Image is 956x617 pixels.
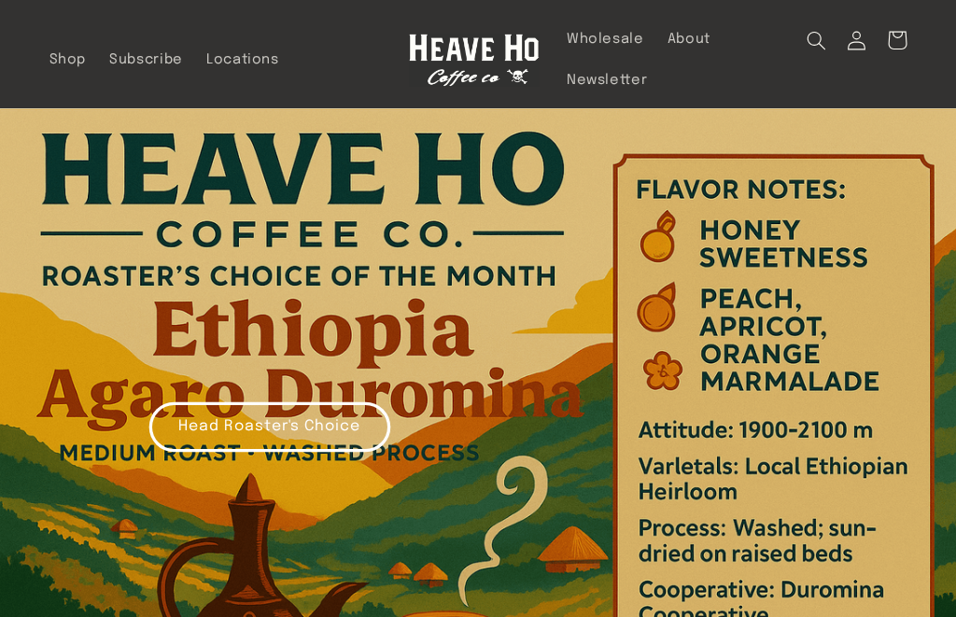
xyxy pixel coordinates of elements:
a: Wholesale [555,19,655,60]
a: Newsletter [555,60,659,101]
span: Locations [206,51,279,69]
span: Wholesale [567,31,644,49]
span: Newsletter [567,72,647,90]
a: Locations [194,39,290,80]
a: About [655,19,722,60]
a: Shop [37,39,98,80]
span: About [668,31,710,49]
span: Shop [49,51,87,69]
summary: Search [794,19,837,62]
img: Heave Ho Coffee Co [409,34,540,87]
a: Head Roaster's Choice [149,402,390,452]
span: Subscribe [109,51,183,69]
a: Subscribe [98,39,195,80]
